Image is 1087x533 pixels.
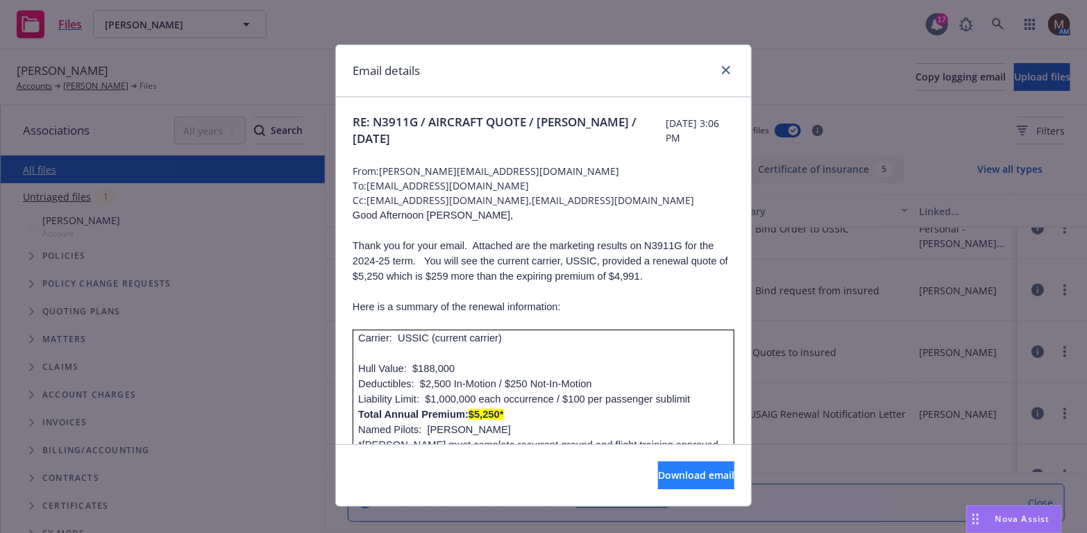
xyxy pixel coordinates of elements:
[967,506,984,532] div: Drag to move
[353,164,734,178] span: From: [PERSON_NAME][EMAIL_ADDRESS][DOMAIN_NAME]
[353,178,734,193] span: To: [EMAIL_ADDRESS][DOMAIN_NAME]
[358,439,718,466] span: *[PERSON_NAME] must complete recurrent ground and flight training approved by USSIC every two years.
[666,116,734,145] span: [DATE] 3:06 PM
[658,468,734,482] span: Download email
[658,462,734,489] button: Download email
[353,193,734,208] span: Cc: [EMAIL_ADDRESS][DOMAIN_NAME],[EMAIL_ADDRESS][DOMAIN_NAME]
[353,210,513,221] span: Good Afternoon [PERSON_NAME],
[353,240,728,282] span: Thank you for your email. Attached are the marketing results on N3911G for the 2024-25 term. You ...
[353,301,561,312] span: Here is a summary of the renewal information:
[358,409,503,420] span: Total Annual Premium:
[358,363,455,374] span: Hull Value: $188,000
[995,513,1050,525] span: Nova Assist
[358,394,690,405] span: Liability Limit: $1,000,000 each occurrence / $100 per passenger sublimit
[966,505,1062,533] button: Nova Assist
[353,62,420,80] h1: Email details
[358,424,511,435] span: Named Pilots: [PERSON_NAME]
[469,409,504,420] span: $5,250*
[358,332,502,344] span: Carrier: USSIC (current carrier)
[358,378,591,389] span: Deductibles: $2,500 In-Motion / $250 Not-In-Motion
[718,62,734,78] a: close
[353,114,666,147] span: RE: N3911G / AIRCRAFT QUOTE / [PERSON_NAME] / [DATE]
